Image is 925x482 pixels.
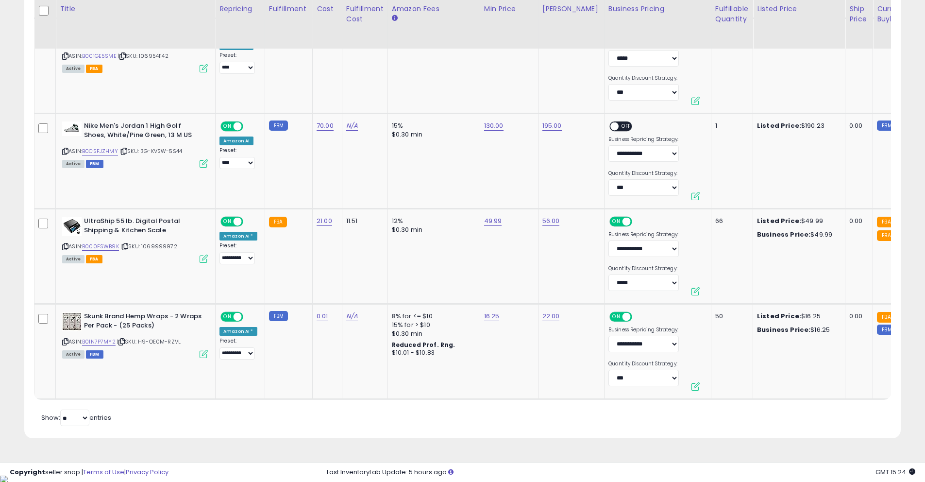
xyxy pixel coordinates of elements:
small: FBA [877,217,895,227]
a: 195.00 [542,121,562,131]
b: Business Price: [757,230,810,239]
div: 0.00 [849,217,865,225]
div: $0.30 min [392,130,472,139]
small: FBM [877,325,896,335]
label: Quantity Discount Strategy: [608,75,679,82]
div: Amazon Fees [392,4,476,14]
div: Fulfillment Cost [346,4,384,24]
div: ASIN: [62,121,208,167]
div: 0.00 [849,121,865,130]
div: Business Pricing [608,4,707,14]
div: $16.25 [757,312,838,321]
a: N/A [346,311,358,321]
div: 15% [392,121,472,130]
a: 22.00 [542,311,560,321]
div: ASIN: [62,217,208,262]
span: ON [221,122,234,131]
div: 8% for <= $10 [392,312,472,321]
div: Fulfillable Quantity [715,4,749,24]
div: 12% [392,217,472,225]
span: | SKU: 1069999972 [120,242,177,250]
span: All listings currently available for purchase on Amazon [62,255,84,263]
span: ON [221,218,234,226]
label: Business Repricing Strategy: [608,136,679,143]
div: $10.01 - $10.83 [392,349,472,357]
div: 66 [715,217,745,225]
div: Preset: [219,338,257,360]
a: B000FSWB9K [82,242,119,251]
div: 15% for > $10 [392,321,472,329]
span: 2025-09-9 15:24 GMT [875,467,915,477]
label: Quantity Discount Strategy: [608,170,679,177]
img: 416OSswB2-L._SL40_.jpg [62,217,82,236]
span: Show: entries [41,413,111,422]
small: FBM [269,311,288,321]
label: Quantity Discount Strategy: [608,265,679,272]
span: FBA [86,65,102,73]
a: 49.99 [484,216,502,226]
label: Quantity Discount Strategy: [608,361,679,367]
b: Skunk Brand Hemp Wraps - 2 Wraps Per Pack - (25 Packs) [84,312,202,332]
span: All listings currently available for purchase on Amazon [62,160,84,168]
span: | SKU: H9-OE0M-RZVL [117,338,181,345]
b: Reduced Prof. Rng. [392,341,455,349]
span: OFF [242,122,257,131]
span: OFF [242,218,257,226]
span: FBM [86,350,103,359]
small: FBM [269,120,288,131]
div: 50 [715,312,745,321]
small: FBA [877,230,895,241]
label: Business Repricing Strategy: [608,231,679,238]
span: ON [221,313,234,321]
div: $16.25 [757,326,838,334]
small: FBM [877,120,896,131]
div: Preset: [219,52,257,74]
span: OFF [619,122,634,131]
span: All listings currently available for purchase on Amazon [62,350,84,359]
div: seller snap | | [10,468,168,477]
span: | SKU: 3G-KVSW-5S44 [119,147,182,155]
a: B01N7P7MY2 [82,338,116,346]
span: All listings currently available for purchase on Amazon [62,65,84,73]
div: 1 [715,121,745,130]
div: Last InventoryLab Update: 5 hours ago. [327,468,915,477]
div: 11.51 [346,217,380,225]
span: OFF [631,218,646,226]
label: Business Repricing Strategy: [608,327,679,333]
b: Nike Men's Jordan 1 High Golf Shoes, White/Pine Green, 13 M US [84,121,202,142]
small: FBA [269,217,287,227]
div: Preset: [219,242,257,264]
span: | SKU: 1069541142 [118,52,168,60]
a: 130.00 [484,121,504,131]
img: 51MpV5fwiSL._SL40_.jpg [62,312,82,331]
a: 0.01 [317,311,328,321]
div: $49.99 [757,230,838,239]
small: Amazon Fees. [392,14,398,23]
a: N/A [346,121,358,131]
div: Amazon AI * [219,327,257,336]
div: $49.99 [757,217,838,225]
div: Amazon AI [219,137,253,145]
span: OFF [631,313,646,321]
div: $190.23 [757,121,838,130]
img: 31HbsjkA13L._SL40_.jpg [62,121,82,136]
div: Repricing [219,4,261,14]
div: $0.30 min [392,225,472,234]
div: ASIN: [62,26,208,71]
a: B001GE5SME [82,52,117,60]
strong: Copyright [10,467,45,477]
div: [PERSON_NAME] [542,4,600,14]
a: Privacy Policy [126,467,168,477]
span: OFF [242,313,257,321]
div: Title [60,4,211,14]
span: FBA [86,255,102,263]
span: FBM [86,160,103,168]
a: 56.00 [542,216,560,226]
div: $0.30 min [392,329,472,338]
div: Ship Price [849,4,869,24]
a: Terms of Use [83,467,124,477]
div: Preset: [219,147,257,169]
div: ASIN: [62,312,208,357]
b: Listed Price: [757,216,801,225]
div: Cost [317,4,338,14]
